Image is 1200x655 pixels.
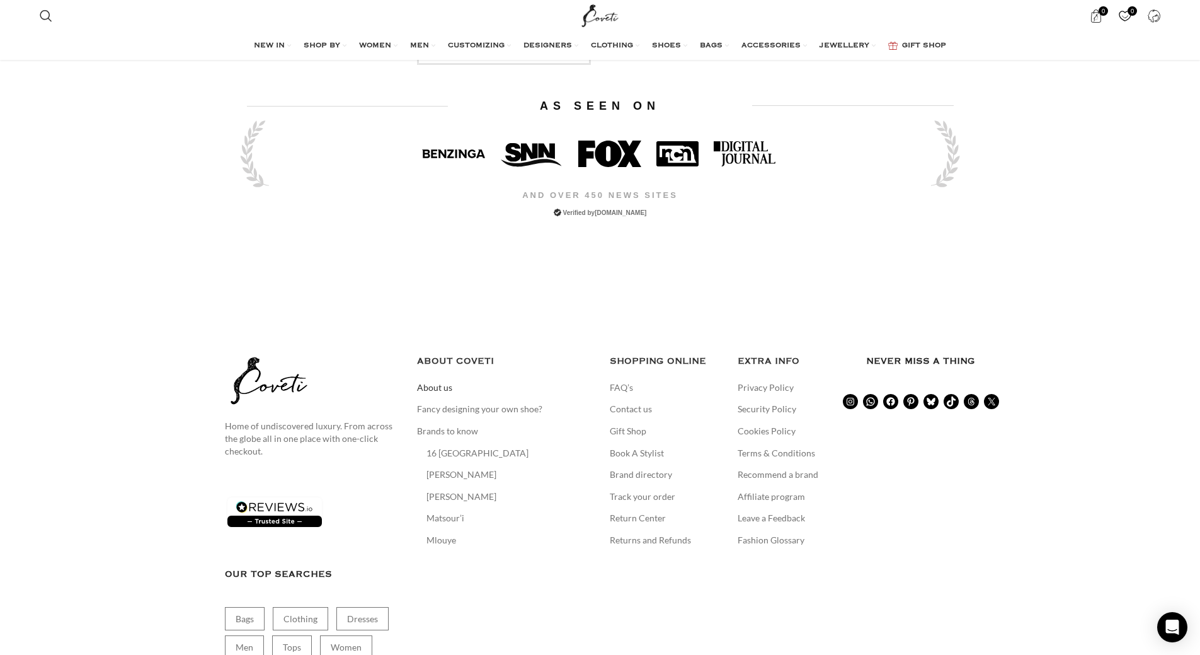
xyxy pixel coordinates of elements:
[738,425,797,438] a: Cookies Policy
[820,41,869,51] span: JEWELLERY
[652,33,687,59] a: SHOES
[738,490,806,503] a: Affiliate program
[410,33,435,59] a: MEN
[578,141,641,167] img: Featured on FOX 40
[738,403,797,415] a: Security Policy
[579,9,621,20] a: Site logo
[741,33,807,59] a: ACCESSORIES
[738,381,795,394] a: Privacy Policy
[523,41,572,51] span: DESIGNERS
[741,41,801,51] span: ACCESSORIES
[888,42,898,50] img: GiftBag
[254,41,285,51] span: NEW IN
[610,468,673,481] a: Brand directory
[225,495,324,530] img: reviews-trust-logo-2.png
[225,354,313,407] img: coveti-black-logo_ueqiqk.png
[652,41,681,51] span: SHOES
[610,490,677,503] a: Track your order
[448,33,511,59] a: CUSTOMIZING
[563,209,647,217] span: Verified by
[610,447,665,460] a: Book A Stylist
[610,403,653,415] a: Contact us
[225,607,265,631] a: Bags (1,749 items)
[1157,612,1187,642] div: Open Intercom Messenger
[738,512,806,525] a: Leave a Feedback
[225,420,399,457] p: Home of undiscovered luxury. From across the globe all in one place with one-click checkout.
[656,141,699,166] img: Featured on NCN
[738,468,820,481] a: Recommend a brand
[554,209,561,216] img: public
[359,33,397,59] a: WOMEN
[426,490,498,503] a: [PERSON_NAME]
[500,141,563,167] img: Featured on Suncoast News Network
[888,33,946,59] a: GIFT SHOP
[225,567,399,581] h3: Our Top Searches
[700,41,723,51] span: BAGS
[714,141,775,166] img: Featured on Digital Journal
[610,425,648,438] a: Gift Shop
[523,33,578,59] a: DESIGNERS
[241,119,270,188] img: public
[304,41,340,51] span: SHOP BY
[254,33,291,59] a: NEW IN
[591,41,633,51] span: CLOTHING
[610,534,692,547] a: Returns and Refunds
[591,33,639,59] a: CLOTHING
[738,354,847,368] h5: EXTRA INFO
[228,84,973,128] span: AS SEEN ON
[1128,6,1137,16] span: 0
[738,447,816,460] a: Terms & Conditions
[1112,3,1138,28] a: 0
[931,119,960,188] img: public
[417,381,454,394] a: About us
[610,354,719,368] h5: SHOPPING ONLINE
[738,534,806,547] a: Fashion Glossary
[336,607,389,631] a: Dresses (9,345 items)
[426,512,466,525] a: Matsour’i
[426,534,457,547] a: Mlouye
[33,3,59,28] a: Search
[902,41,946,51] span: GIFT SHOP
[1099,6,1108,16] span: 0
[866,354,976,368] h3: Never miss a thing
[422,141,485,166] img: Featured on Benzinga
[410,41,429,51] span: MEN
[426,447,530,460] a: 16 [GEOGRAPHIC_DATA]
[417,354,591,368] h5: ABOUT COVETI
[273,607,328,631] a: Clothing (17,479 items)
[228,190,973,201] span: AND OVER 450 NEWS SITES
[1112,3,1138,28] div: My Wishlist
[610,381,634,394] a: FAQ’s
[595,209,646,216] a: [DOMAIN_NAME]
[700,33,729,59] a: BAGS
[820,33,876,59] a: JEWELLERY
[610,512,667,525] a: Return Center
[426,468,498,481] a: [PERSON_NAME]
[33,33,1167,59] div: Main navigation
[1083,3,1109,28] a: 0
[417,403,544,415] a: Fancy designing your own shoe?
[417,425,479,438] a: Brands to know
[304,33,346,59] a: SHOP BY
[448,41,505,51] span: CUSTOMIZING
[359,41,391,51] span: WOMEN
